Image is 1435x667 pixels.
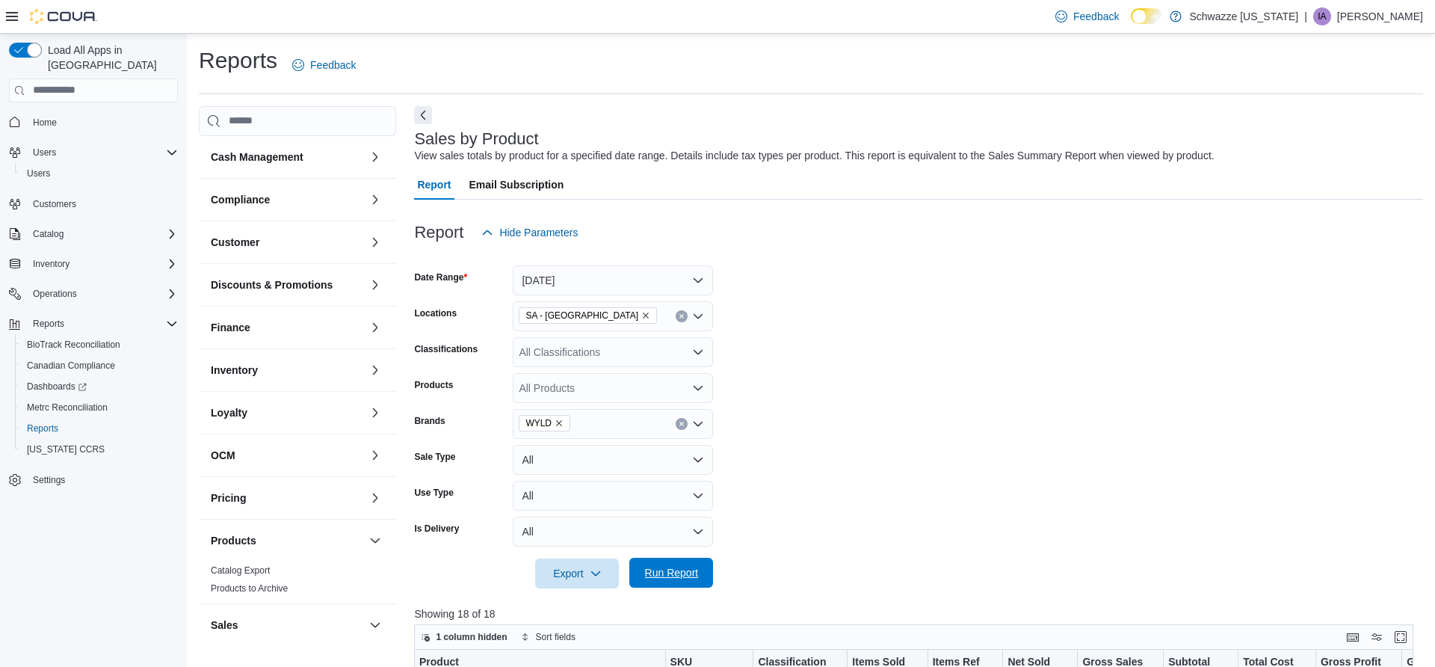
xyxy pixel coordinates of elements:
button: Products [211,533,363,548]
button: Cash Management [211,150,363,165]
span: Feedback [1073,9,1119,24]
button: OCM [366,446,384,464]
span: Dashboards [21,378,178,396]
button: Compliance [211,192,363,207]
h3: Products [211,533,256,548]
h3: Cash Management [211,150,303,165]
span: WYLD [519,415,570,431]
a: Users [21,165,56,182]
h3: Report [414,224,463,242]
span: Products to Archive [211,583,288,594]
button: [DATE] [513,265,713,295]
nav: Complex example [9,105,178,530]
h3: Sales [211,618,238,633]
h3: Compliance [211,192,270,207]
button: Finance [366,319,384,336]
button: Clear input [676,310,688,322]
button: Cash Management [366,148,384,166]
span: Users [21,165,178,182]
button: Display options [1368,628,1386,646]
p: | [1304,7,1307,25]
button: Remove SA - Denver from selection in this group [641,311,650,320]
button: Pricing [366,489,384,507]
label: Brands [414,415,445,427]
div: Products [199,562,396,603]
span: Settings [33,474,65,486]
button: Inventory [27,255,75,273]
label: Use Type [414,487,453,499]
span: Reports [21,419,178,437]
span: 1 column hidden [436,631,507,643]
button: Next [414,106,432,124]
button: Catalog [3,224,184,245]
span: Operations [27,285,178,303]
button: Reports [3,313,184,334]
a: Metrc Reconciliation [21,399,114,417]
span: Operations [33,288,77,300]
button: Customer [211,235,363,250]
button: Operations [3,283,184,304]
span: Reports [27,315,178,333]
p: Schwazze [US_STATE] [1189,7,1298,25]
span: Settings [27,470,178,489]
span: Inventory [33,258,70,270]
button: Users [3,142,184,163]
span: Sort fields [536,631,575,643]
a: Products to Archive [211,583,288,594]
div: Isaac Atencio [1313,7,1331,25]
button: Hide Parameters [475,218,584,248]
span: Catalog Export [211,565,270,577]
button: Canadian Compliance [15,355,184,376]
p: [PERSON_NAME] [1337,7,1423,25]
label: Locations [414,307,457,319]
button: All [513,445,713,475]
span: Customers [33,198,76,210]
h3: Finance [211,320,250,335]
span: BioTrack Reconciliation [27,339,120,351]
span: Customers [27,194,178,213]
h3: OCM [211,448,235,463]
h3: Sales by Product [414,130,538,148]
span: Washington CCRS [21,440,178,458]
span: Email Subscription [469,170,564,200]
button: Metrc Reconciliation [15,397,184,418]
button: Products [366,532,384,550]
button: Finance [211,320,363,335]
button: Export [535,559,619,588]
a: Feedback [286,50,362,80]
span: Metrc Reconciliation [27,402,108,414]
button: Reports [15,418,184,439]
button: Run Report [629,558,713,588]
span: [US_STATE] CCRS [27,443,105,455]
button: Inventory [366,361,384,379]
span: Users [33,147,56,159]
span: IA [1318,7,1326,25]
label: Products [414,379,453,391]
button: All [513,481,713,511]
a: Dashboards [15,376,184,397]
span: Hide Parameters [499,225,578,240]
button: Open list of options [692,418,704,430]
h3: Inventory [211,363,258,378]
span: Run Report [645,565,699,580]
button: Inventory [211,363,363,378]
button: Open list of options [692,346,704,358]
button: Loyalty [211,405,363,420]
button: Operations [27,285,83,303]
a: Home [27,114,63,132]
button: Customers [3,193,184,215]
button: Open list of options [692,310,704,322]
span: Load All Apps in [GEOGRAPHIC_DATA] [42,43,178,73]
button: [US_STATE] CCRS [15,439,184,460]
span: Catalog [33,228,64,240]
span: Canadian Compliance [27,360,115,372]
span: Users [27,167,50,179]
button: Customer [366,233,384,251]
h1: Reports [199,46,277,76]
a: [US_STATE] CCRS [21,440,111,458]
span: Home [33,117,57,129]
span: Catalog [27,225,178,243]
button: Catalog [27,225,70,243]
span: Reports [33,318,64,330]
